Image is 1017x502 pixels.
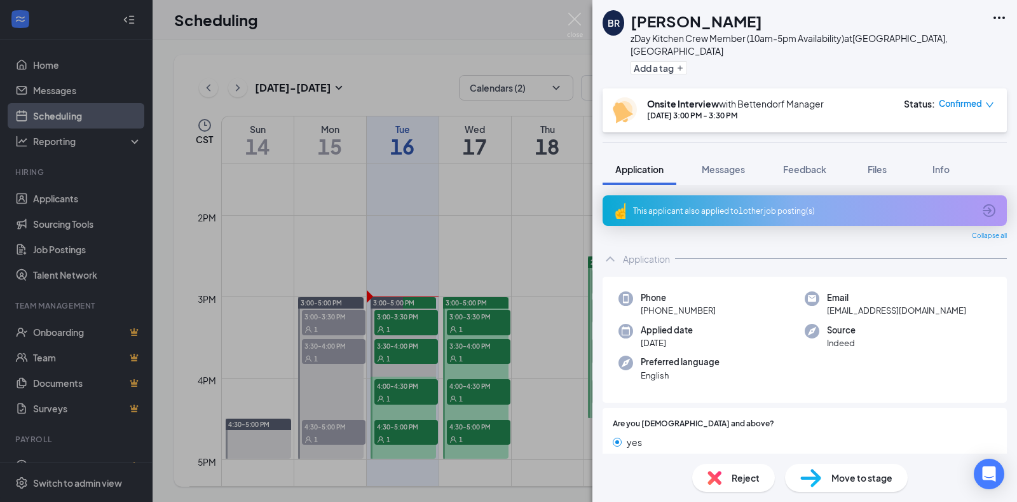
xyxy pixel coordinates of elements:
[676,64,684,72] svg: Plus
[641,304,716,317] span: [PHONE_NUMBER]
[647,98,719,109] b: Onsite Interview
[972,231,1007,241] span: Collapse all
[608,17,620,29] div: BR
[974,459,1004,489] div: Open Intercom Messenger
[732,471,760,485] span: Reject
[627,435,642,449] span: yes
[631,61,687,74] button: PlusAdd a tag
[631,10,762,32] h1: [PERSON_NAME]
[827,324,856,337] span: Source
[641,337,693,349] span: [DATE]
[981,203,997,218] svg: ArrowCircle
[641,369,720,382] span: English
[827,337,856,349] span: Indeed
[827,291,966,304] span: Email
[613,418,774,430] span: Are you [DEMOGRAPHIC_DATA] and above?
[633,206,974,216] div: This applicant also applied to 1 other job posting(s)
[623,253,670,265] div: Application
[783,164,826,175] span: Feedback
[641,291,716,304] span: Phone
[603,251,618,267] svg: ChevronUp
[702,164,745,175] span: Messages
[904,97,935,110] div: Status :
[647,110,824,121] div: [DATE] 3:00 PM - 3:30 PM
[641,356,720,368] span: Preferred language
[939,97,982,110] span: Confirmed
[827,304,966,317] span: [EMAIL_ADDRESS][DOMAIN_NAME]
[992,10,1007,25] svg: Ellipses
[631,32,985,57] div: zDay Kitchen Crew Member (10am-5pm Availability) at [GEOGRAPHIC_DATA], [GEOGRAPHIC_DATA]
[831,471,892,485] span: Move to stage
[647,97,824,110] div: with Bettendorf Manager
[932,164,950,175] span: Info
[641,324,693,337] span: Applied date
[985,101,994,109] span: down
[868,164,887,175] span: Files
[615,164,664,175] span: Application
